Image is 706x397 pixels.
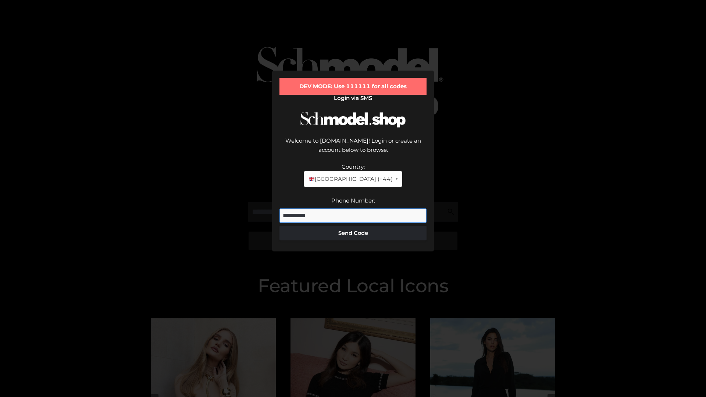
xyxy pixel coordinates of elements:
[279,226,427,240] button: Send Code
[309,176,314,182] img: 🇬🇧
[342,163,365,170] label: Country:
[279,95,427,101] h2: Login via SMS
[279,136,427,162] div: Welcome to [DOMAIN_NAME]! Login or create an account below to browse.
[298,105,408,134] img: Schmodel Logo
[279,78,427,95] div: DEV MODE: Use 111111 for all codes
[308,174,392,184] span: [GEOGRAPHIC_DATA] (+44)
[331,197,375,204] label: Phone Number:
